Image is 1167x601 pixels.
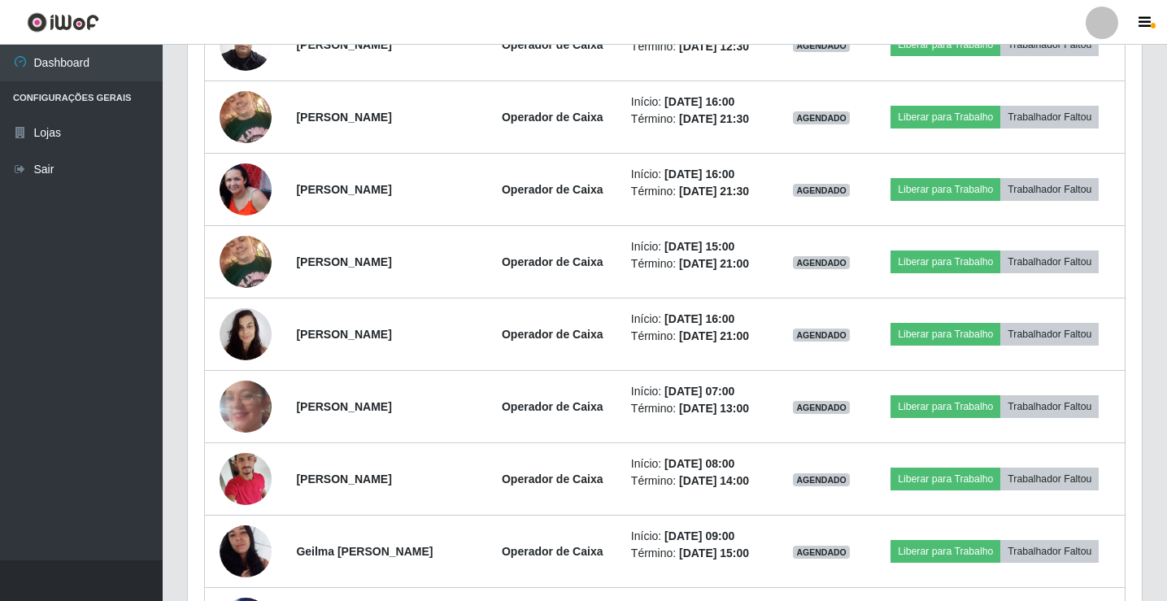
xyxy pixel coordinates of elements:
time: [DATE] 16:00 [664,312,734,325]
time: [DATE] 16:00 [664,168,734,181]
strong: Operador de Caixa [502,473,603,486]
span: AGENDADO [793,111,850,124]
img: 1744402727392.jpeg [220,349,272,464]
strong: Operador de Caixa [502,38,603,51]
button: Trabalhador Faltou [1000,395,1099,418]
li: Início: [631,238,769,255]
time: [DATE] 13:00 [679,402,749,415]
span: AGENDADO [793,401,850,414]
button: Liberar para Trabalho [890,468,1000,490]
button: Liberar para Trabalho [890,178,1000,201]
strong: [PERSON_NAME] [296,255,391,268]
li: Término: [631,183,769,200]
time: [DATE] 15:00 [664,240,734,253]
img: CoreUI Logo [27,12,99,33]
time: [DATE] 21:30 [679,185,749,198]
strong: [PERSON_NAME] [296,183,391,196]
time: [DATE] 21:00 [679,257,749,270]
span: AGENDADO [793,329,850,342]
li: Término: [631,328,769,345]
time: [DATE] 07:00 [664,385,734,398]
time: [DATE] 15:00 [679,547,749,560]
img: 1699231984036.jpeg [220,505,272,598]
span: AGENDADO [793,184,850,197]
button: Trabalhador Faltou [1000,250,1099,273]
img: 1728321968080.jpeg [220,227,272,296]
li: Término: [631,38,769,55]
li: Início: [631,166,769,183]
button: Trabalhador Faltou [1000,323,1099,346]
li: Término: [631,400,769,417]
li: Início: [631,383,769,400]
span: AGENDADO [793,256,850,269]
button: Liberar para Trabalho [890,106,1000,128]
li: Início: [631,94,769,111]
li: Início: [631,528,769,545]
li: Início: [631,311,769,328]
img: 1741826148632.jpeg [220,444,272,513]
button: Trabalhador Faltou [1000,178,1099,201]
strong: Operador de Caixa [502,400,603,413]
button: Trabalhador Faltou [1000,540,1099,563]
span: AGENDADO [793,473,850,486]
li: Término: [631,255,769,272]
strong: Operador de Caixa [502,111,603,124]
strong: [PERSON_NAME] [296,328,391,341]
strong: Operador de Caixa [502,328,603,341]
time: [DATE] 21:00 [679,329,749,342]
button: Trabalhador Faltou [1000,106,1099,128]
button: Liberar para Trabalho [890,540,1000,563]
strong: Operador de Caixa [502,183,603,196]
li: Término: [631,473,769,490]
time: [DATE] 12:30 [679,40,749,53]
time: [DATE] 16:00 [664,95,734,108]
button: Liberar para Trabalho [890,33,1000,56]
strong: [PERSON_NAME] [296,111,391,124]
strong: Operador de Caixa [502,255,603,268]
li: Término: [631,111,769,128]
img: 1721052460684.jpeg [220,10,272,80]
time: [DATE] 14:00 [679,474,749,487]
strong: [PERSON_NAME] [296,38,391,51]
span: AGENDADO [793,39,850,52]
button: Liberar para Trabalho [890,395,1000,418]
button: Liberar para Trabalho [890,250,1000,273]
li: Início: [631,455,769,473]
button: Liberar para Trabalho [890,323,1000,346]
img: 1728321968080.jpeg [220,82,272,151]
img: 1678303109366.jpeg [220,299,272,368]
button: Trabalhador Faltou [1000,468,1099,490]
strong: [PERSON_NAME] [296,400,391,413]
img: 1743338839822.jpeg [220,163,272,216]
li: Término: [631,545,769,562]
span: AGENDADO [793,546,850,559]
button: Trabalhador Faltou [1000,33,1099,56]
strong: [PERSON_NAME] [296,473,391,486]
strong: Operador de Caixa [502,545,603,558]
time: [DATE] 21:30 [679,112,749,125]
strong: Geilma [PERSON_NAME] [296,545,433,558]
time: [DATE] 08:00 [664,457,734,470]
time: [DATE] 09:00 [664,529,734,542]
